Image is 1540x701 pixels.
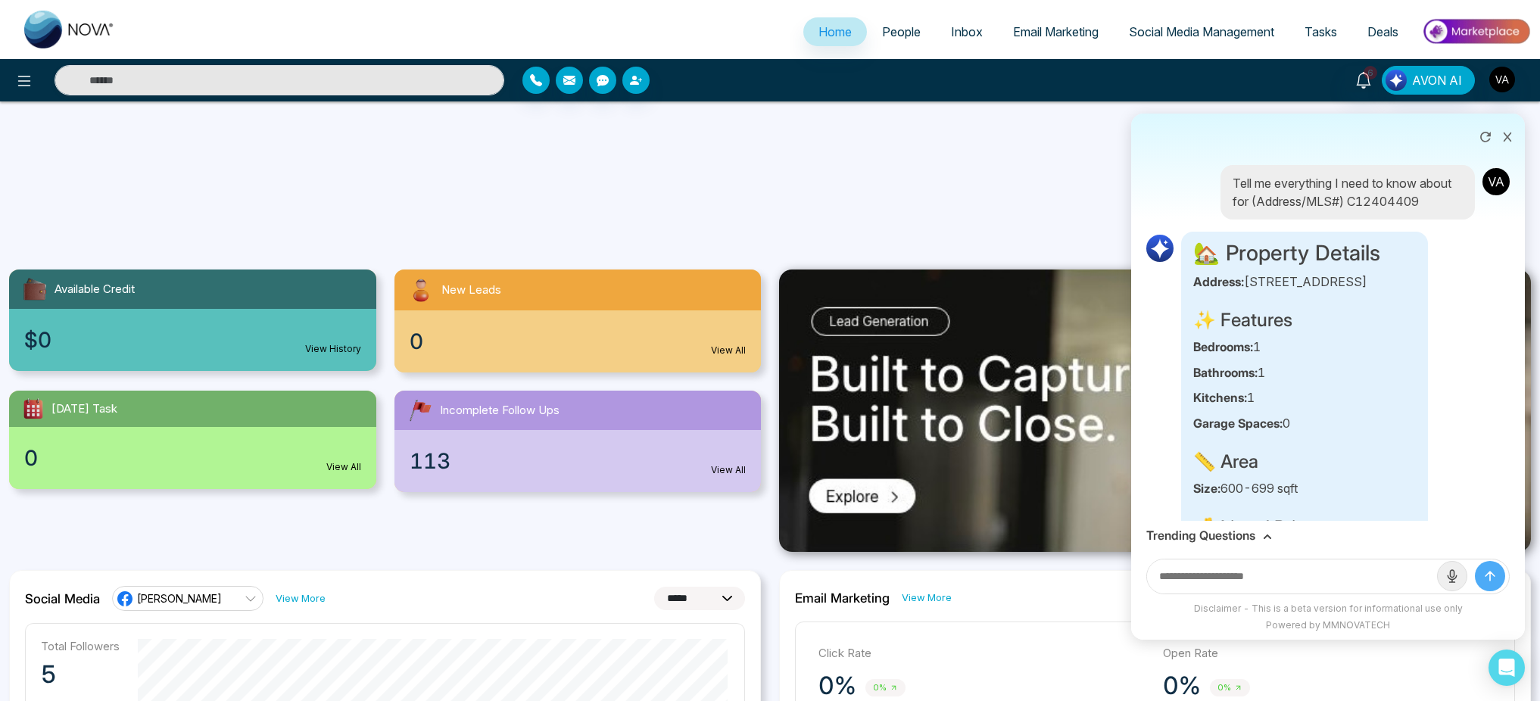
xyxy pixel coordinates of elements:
a: 6 [1345,66,1382,92]
h4: 💰 Listed Price [1193,517,1416,539]
span: 0 [410,326,423,357]
a: View All [711,463,746,477]
img: User Avatar [1481,167,1511,197]
img: Lead Flow [1386,70,1407,91]
strong: Garage Spaces: [1193,416,1283,431]
p: 0 [1193,414,1416,434]
span: New Leads [441,282,501,299]
span: Incomplete Follow Ups [440,402,560,419]
span: 0% [1210,679,1250,696]
img: Market-place.gif [1421,14,1531,48]
span: 0 [24,442,38,474]
p: 1 [1193,363,1416,383]
img: User Avatar [1489,67,1515,92]
span: [DATE] Task [51,400,117,418]
span: [PERSON_NAME] [137,591,222,606]
strong: Address: [1193,274,1244,289]
span: 113 [410,445,450,477]
h4: 📏 Area [1193,451,1416,473]
span: 6 [1364,66,1377,79]
img: . [779,269,1531,552]
p: 0% [1163,671,1201,701]
p: 600-699 sqft [1193,479,1416,499]
a: Deals [1352,17,1414,46]
p: 1 [1193,388,1416,408]
button: AVON AI [1382,66,1475,95]
span: Email Marketing [1013,24,1099,39]
strong: Kitchens: [1193,390,1247,405]
p: 0% [818,671,856,701]
img: availableCredit.svg [21,276,48,303]
a: People [867,17,936,46]
span: Home [818,24,852,39]
span: Social Media Management [1129,24,1274,39]
h4: ✨ Features [1193,310,1416,332]
p: 1 [1193,338,1416,357]
strong: Bedrooms: [1193,339,1253,354]
h2: Social Media [25,591,100,606]
a: View All [326,460,361,474]
a: View More [902,590,952,605]
a: Tasks [1289,17,1352,46]
span: People [882,24,921,39]
span: AVON AI [1412,71,1462,89]
h3: 🏡 Property Details [1193,241,1416,266]
a: Home [803,17,867,46]
strong: Size: [1193,481,1220,496]
a: Incomplete Follow Ups113View All [385,391,771,492]
a: View More [276,591,326,606]
a: View History [305,342,361,356]
a: Email Marketing [998,17,1114,46]
img: followUps.svg [407,397,434,424]
span: Tasks [1305,24,1337,39]
img: Nova CRM Logo [24,11,115,48]
a: Inbox [936,17,998,46]
span: Inbox [951,24,983,39]
a: Social Media Management [1114,17,1289,46]
div: Open Intercom Messenger [1489,650,1525,686]
p: [STREET_ADDRESS] [1193,273,1416,292]
span: Deals [1367,24,1398,39]
p: Tell me everything I need to know about for (Address/MLS#) C12404409 [1233,174,1463,210]
img: todayTask.svg [21,397,45,421]
span: 0% [865,679,906,696]
span: $0 [24,324,51,356]
h2: Email Marketing [795,590,890,606]
strong: Bathrooms: [1193,365,1258,380]
div: Powered by MMNOVATECH [1139,618,1517,632]
span: Available Credit [55,281,135,298]
img: newLeads.svg [407,276,435,304]
div: Disclaimer - This is a beta version for informational use only [1139,602,1517,615]
p: Click Rate [818,645,1148,662]
p: Open Rate [1163,645,1492,662]
p: Total Followers [41,639,120,653]
img: AI Logo [1145,233,1175,263]
a: View All [711,344,746,357]
p: 5 [41,659,120,690]
h3: Trending Questions [1146,528,1255,543]
a: New Leads0View All [385,269,771,372]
